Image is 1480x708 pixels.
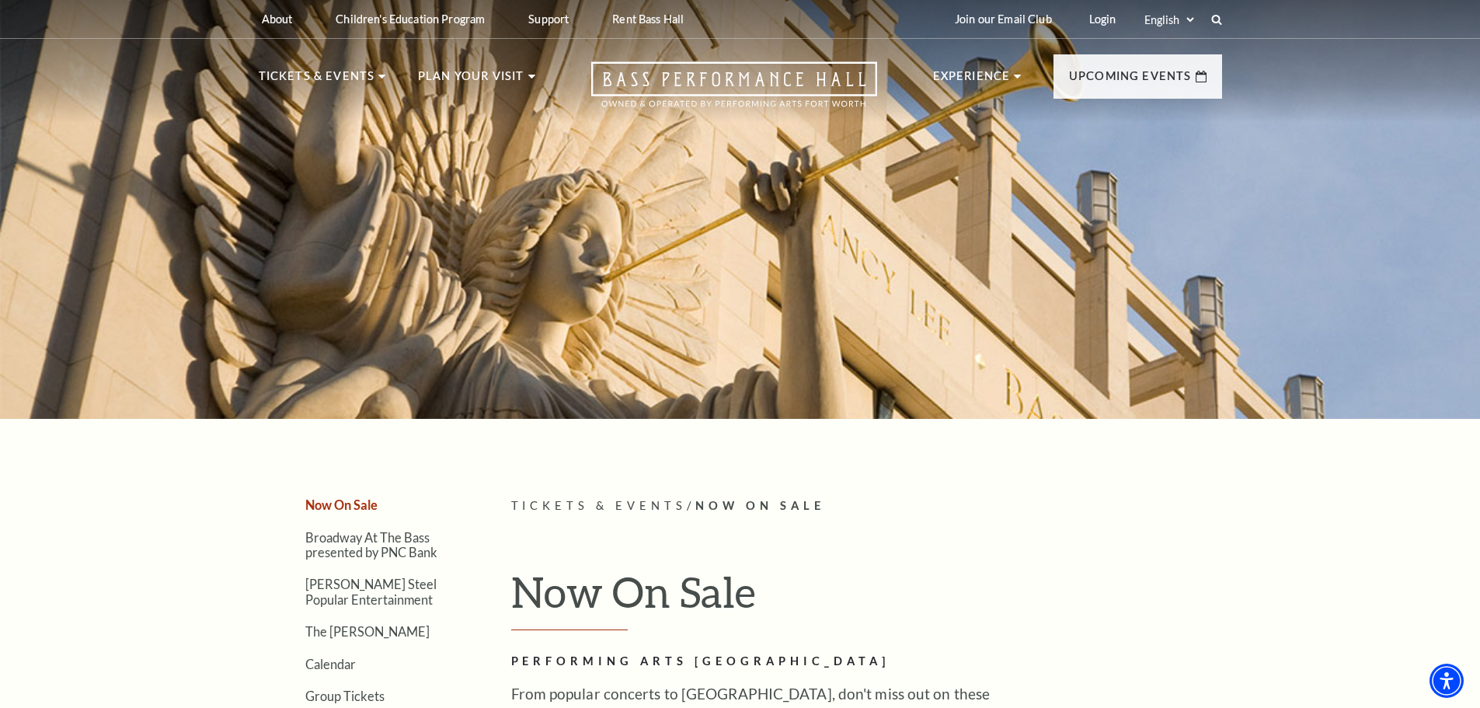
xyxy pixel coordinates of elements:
p: About [262,12,293,26]
p: Experience [933,67,1011,95]
p: Tickets & Events [259,67,375,95]
span: Now On Sale [695,499,825,512]
a: Now On Sale [305,497,378,512]
select: Select: [1141,12,1196,27]
h2: Performing Arts [GEOGRAPHIC_DATA] [511,652,1016,671]
p: Upcoming Events [1069,67,1192,95]
p: Plan Your Visit [418,67,524,95]
p: Rent Bass Hall [612,12,684,26]
p: Support [528,12,569,26]
a: [PERSON_NAME] Steel Popular Entertainment [305,577,437,606]
h1: Now On Sale [511,567,1222,630]
a: Group Tickets [305,689,385,703]
div: Accessibility Menu [1430,664,1464,698]
a: Calendar [305,657,356,671]
a: Broadway At The Bass presented by PNC Bank [305,530,437,560]
p: / [511,497,1222,516]
p: Children's Education Program [336,12,485,26]
span: Tickets & Events [511,499,688,512]
a: The [PERSON_NAME] [305,624,430,639]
